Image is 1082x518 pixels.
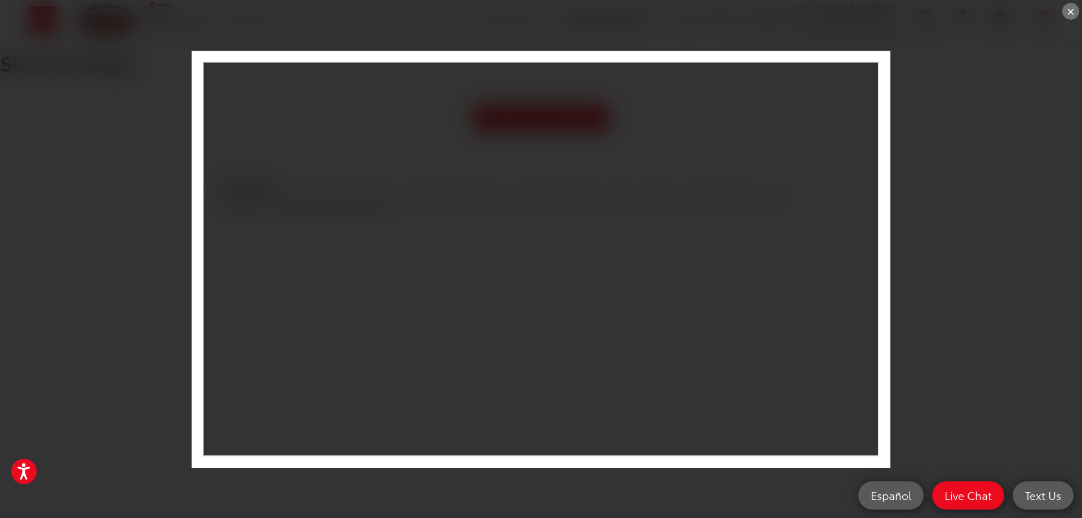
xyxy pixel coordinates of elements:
div: × [1062,3,1079,20]
span: Live Chat [939,488,997,502]
a: Live Chat [932,481,1004,510]
span: Español [865,488,917,502]
span: Text Us [1019,488,1067,502]
a: Text Us [1013,481,1074,510]
a: Español [858,481,924,510]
